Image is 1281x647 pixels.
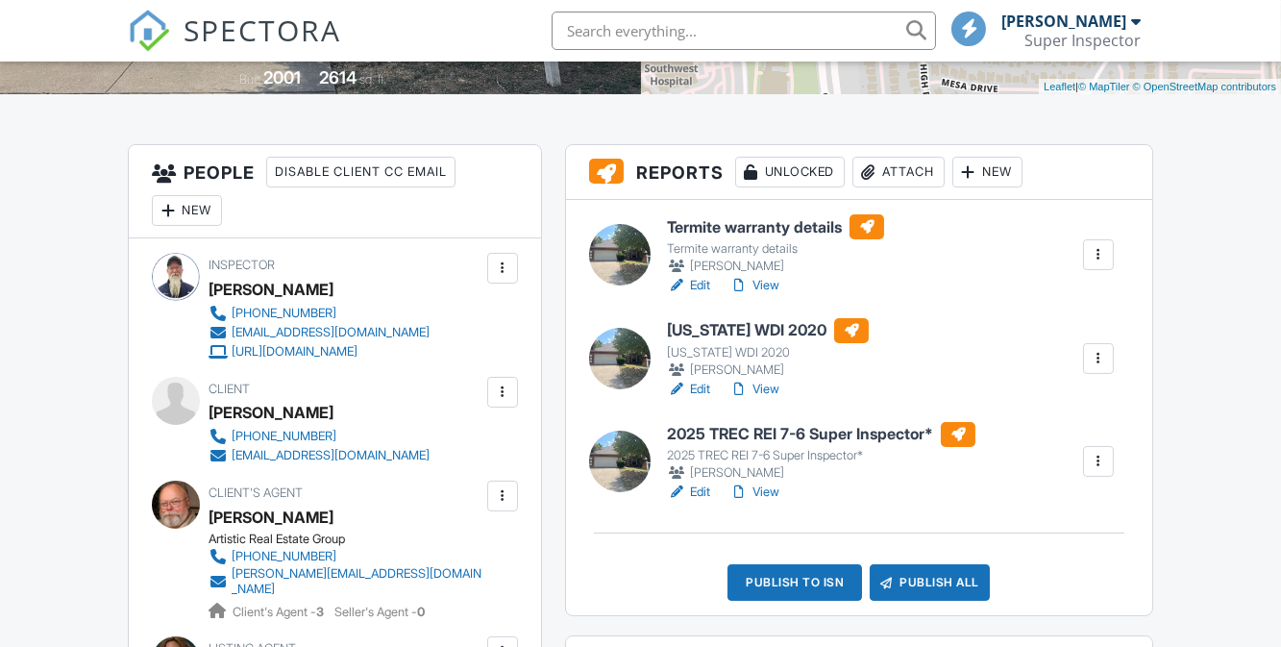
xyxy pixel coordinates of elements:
[1024,31,1141,50] div: Super Inspector
[727,564,862,601] div: Publish to ISN
[667,483,710,502] a: Edit
[667,361,869,380] div: [PERSON_NAME]
[1039,79,1281,95] div: |
[233,605,327,619] span: Client's Agent -
[667,345,869,361] div: [US_STATE] WDI 2020
[1078,81,1130,92] a: © MapTiler
[209,446,430,465] a: [EMAIL_ADDRESS][DOMAIN_NAME]
[852,157,945,187] div: Attach
[667,318,869,343] h6: [US_STATE] WDI 2020
[729,276,779,295] a: View
[319,67,357,87] div: 2614
[667,257,884,276] div: [PERSON_NAME]
[209,323,430,342] a: [EMAIL_ADDRESS][DOMAIN_NAME]
[729,380,779,399] a: View
[417,605,425,619] strong: 0
[209,258,275,272] span: Inspector
[667,463,975,483] div: [PERSON_NAME]
[209,304,430,323] a: [PHONE_NUMBER]
[667,214,884,239] h6: Termite warranty details
[316,605,324,619] strong: 3
[129,145,540,238] h3: People
[667,422,975,447] h6: 2025 TREC REI 7-6 Super Inspector*
[870,564,990,601] div: Publish All
[209,485,303,500] span: Client's Agent
[1044,81,1075,92] a: Leaflet
[729,483,779,502] a: View
[1133,81,1276,92] a: © OpenStreetMap contributors
[735,157,845,187] div: Unlocked
[552,12,936,50] input: Search everything...
[232,448,430,463] div: [EMAIL_ADDRESS][DOMAIN_NAME]
[1001,12,1126,31] div: [PERSON_NAME]
[667,422,975,484] a: 2025 TREC REI 7-6 Super Inspector* 2025 TREC REI 7-6 Super Inspector* [PERSON_NAME]
[334,605,425,619] span: Seller's Agent -
[667,214,884,276] a: Termite warranty details Termite warranty details [PERSON_NAME]
[232,566,481,597] div: [PERSON_NAME][EMAIL_ADDRESS][DOMAIN_NAME]
[209,342,430,361] a: [URL][DOMAIN_NAME]
[566,145,1152,200] h3: Reports
[359,72,386,87] span: sq. ft.
[209,275,333,304] div: [PERSON_NAME]
[209,532,497,547] div: Artistic Real Estate Group
[232,306,336,321] div: [PHONE_NUMBER]
[239,72,260,87] span: Built
[209,566,481,597] a: [PERSON_NAME][EMAIL_ADDRESS][DOMAIN_NAME]
[209,547,481,566] a: [PHONE_NUMBER]
[232,344,357,360] div: [URL][DOMAIN_NAME]
[209,382,250,396] span: Client
[232,549,336,564] div: [PHONE_NUMBER]
[667,380,710,399] a: Edit
[209,503,333,532] div: [PERSON_NAME]
[152,195,222,226] div: New
[128,10,170,52] img: The Best Home Inspection Software - Spectora
[667,241,884,257] div: Termite warranty details
[667,318,869,380] a: [US_STATE] WDI 2020 [US_STATE] WDI 2020 [PERSON_NAME]
[667,276,710,295] a: Edit
[209,398,333,427] div: [PERSON_NAME]
[184,10,341,50] span: SPECTORA
[952,157,1022,187] div: New
[232,429,336,444] div: [PHONE_NUMBER]
[128,26,341,66] a: SPECTORA
[266,157,456,187] div: Disable Client CC Email
[263,67,301,87] div: 2001
[232,325,430,340] div: [EMAIL_ADDRESS][DOMAIN_NAME]
[667,448,975,463] div: 2025 TREC REI 7-6 Super Inspector*
[209,427,430,446] a: [PHONE_NUMBER]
